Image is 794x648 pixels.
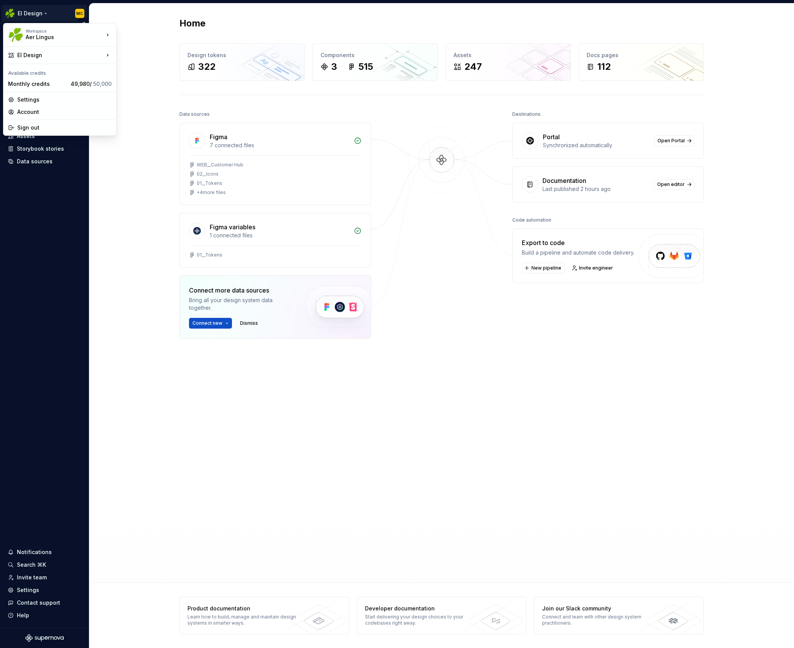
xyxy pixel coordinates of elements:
div: Sign out [17,124,112,132]
div: Account [17,108,112,116]
div: Workspace [26,29,104,33]
div: Available credits [5,66,115,78]
span: 50,000 [93,81,112,87]
div: Monthly credits [8,80,67,88]
img: 56b5df98-d96d-4d7e-807c-0afdf3bdaefa.png [9,28,23,42]
span: 49,980 / [71,81,112,87]
div: Aer Lingus [26,33,91,41]
div: Settings [17,96,112,104]
div: EI Design [17,51,104,59]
